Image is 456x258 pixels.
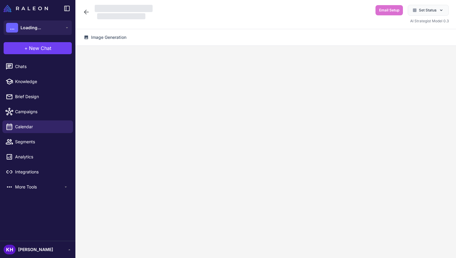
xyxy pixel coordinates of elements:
[4,245,16,254] div: KH
[4,5,48,12] img: Raleon Logo
[2,120,73,133] a: Calendar
[4,5,50,12] a: Raleon Logo
[21,24,41,31] span: Loading...
[15,123,68,130] span: Calendar
[2,166,73,178] a: Integrations
[2,60,73,73] a: Chats
[15,78,68,85] span: Knowledge
[4,42,72,54] button: +New Chat
[2,151,73,163] a: Analytics
[15,108,68,115] span: Campaigns
[18,246,53,253] span: [PERSON_NAME]
[15,63,68,70] span: Chats
[24,45,28,52] span: +
[379,8,399,13] span: Email Setup
[15,184,63,190] span: More Tools
[15,138,68,145] span: Segments
[91,34,126,41] span: Image Generation
[410,19,449,23] span: AI Strategist Model 0.3
[15,169,68,175] span: Integrations
[4,20,72,35] button: ...Loading...
[419,8,436,13] span: Set Status
[2,90,73,103] a: Brief Design
[6,23,18,33] div: ...
[2,135,73,148] a: Segments
[2,105,73,118] a: Campaigns
[80,32,130,43] button: Image Generation
[29,45,51,52] span: New Chat
[2,75,73,88] a: Knowledge
[375,5,403,15] button: Email Setup
[15,154,68,160] span: Analytics
[15,93,68,100] span: Brief Design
